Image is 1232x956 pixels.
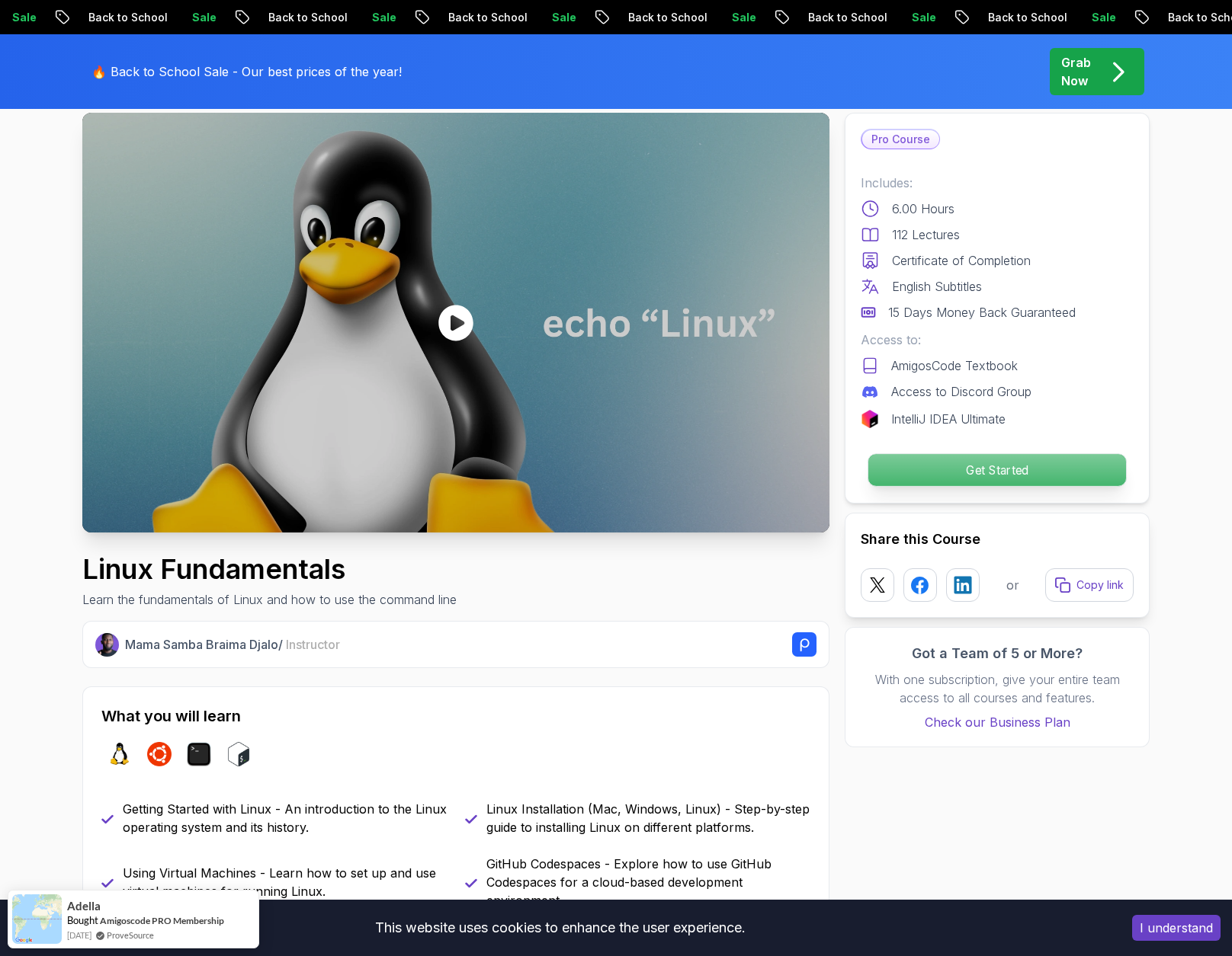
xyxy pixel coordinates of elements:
p: Back to School [973,10,1076,25]
img: jetbrains logo [861,410,879,428]
p: Sale [357,10,406,25]
p: Sale [1076,10,1125,25]
p: Using Virtual Machines - Learn how to set up and use virtual machines for running Linux. [123,864,447,900]
span: [DATE] [67,929,91,942]
p: GitHub Codespaces - Explore how to use GitHub Codespaces for a cloud-based development environment. [486,855,810,910]
p: Grab Now [1061,53,1091,90]
p: Back to School [613,10,717,25]
p: IntelliJ IDEA Ultimate [891,410,1006,428]
p: Linux Installation (Mac, Windows, Linux) - Step-by-step guide to installing Linux on different pl... [486,800,810,836]
span: Bought [67,914,98,926]
a: ProveSource [107,929,154,942]
p: Sale [717,10,765,25]
p: Get Started [868,454,1126,486]
p: Access to Discord Group [891,382,1031,401]
p: Back to School [253,10,357,25]
p: Pro Course [862,130,939,149]
p: 15 Days Money Back Guaranteed [888,303,1076,321]
h3: Got a Team of 5 or More? [861,643,1134,664]
span: Adella [67,900,101,913]
p: Sale [897,10,945,25]
p: Certificate of Completion [892,251,1031,270]
p: Sale [537,10,586,25]
h2: Share this Course [861,529,1134,550]
p: Sale [177,10,226,25]
img: provesource social proof notification image [12,894,62,944]
img: linux logo [107,742,132,766]
p: Back to School [433,10,537,25]
p: AmigosCode Textbook [891,357,1018,375]
div: This website uses cookies to enhance the user experience. [11,911,1109,945]
p: Includes: [861,174,1134,192]
p: Back to School [73,10,177,25]
span: Instructor [286,637,340,652]
p: 112 Lectures [892,225,960,244]
p: 🔥 Back to School Sale - Our best prices of the year! [91,62,402,81]
p: or [1006,576,1019,594]
p: Mama Samba Braima Djalo / [125,635,340,654]
p: Back to School [793,10,897,25]
button: Get Started [868,453,1127,487]
p: Access to: [861,331,1134,349]
p: English Subtitles [892,277,982,296]
p: Copy link [1076,577,1124,593]
p: With one subscription, give your entire team access to all courses and features. [861,670,1134,707]
a: Check our Business Plan [861,713,1134,731]
img: ubuntu logo [147,742,172,766]
p: Getting Started with Linux - An introduction to the Linux operating system and its history. [123,800,447,836]
h1: Linux Fundamentals [82,554,457,584]
img: bash logo [226,742,251,766]
img: terminal logo [187,742,211,766]
h2: What you will learn [101,705,810,727]
p: Learn the fundamentals of Linux and how to use the command line [82,590,457,609]
button: Accept cookies [1132,915,1221,941]
a: Amigoscode PRO Membership [100,915,224,926]
button: Copy link [1045,568,1134,602]
p: 6.00 Hours [892,200,954,218]
img: Nelson Djalo [95,633,119,657]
